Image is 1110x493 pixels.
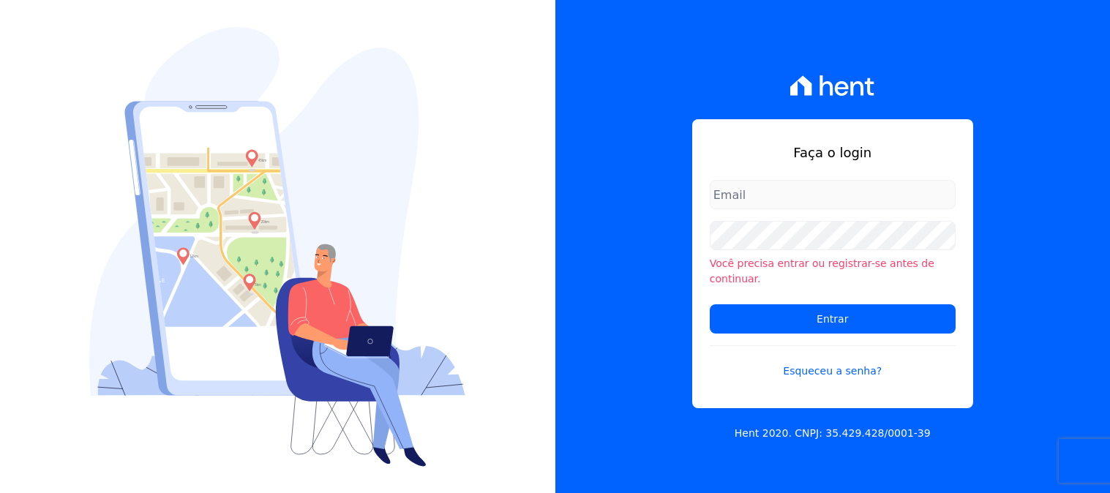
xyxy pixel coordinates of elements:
input: Entrar [710,304,956,334]
p: Hent 2020. CNPJ: 35.429.428/0001-39 [735,426,931,441]
img: Login [89,27,465,467]
input: Email [710,180,956,209]
h1: Faça o login [710,143,956,162]
a: Esqueceu a senha? [710,345,956,379]
li: Você precisa entrar ou registrar-se antes de continuar. [710,256,956,287]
